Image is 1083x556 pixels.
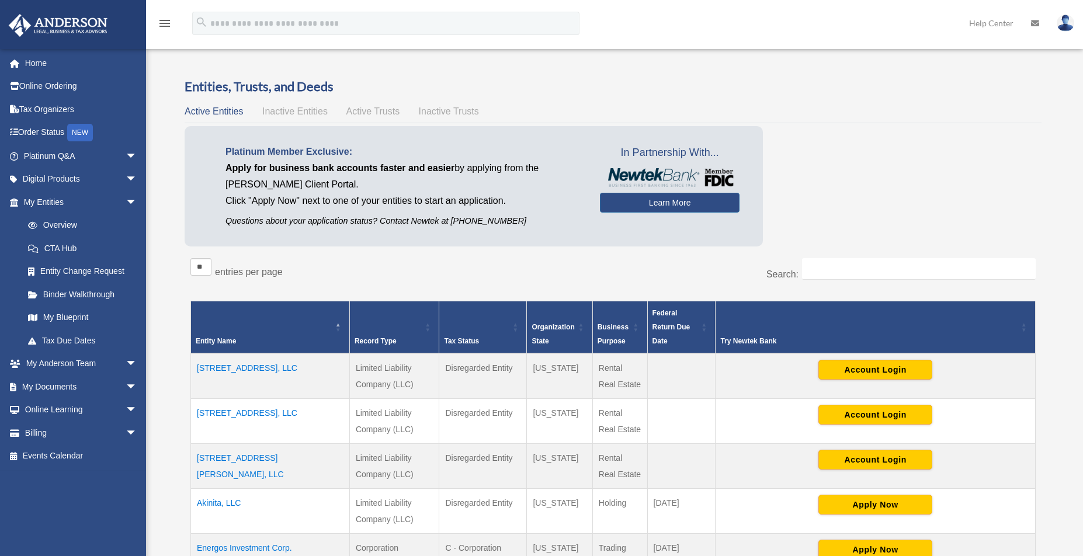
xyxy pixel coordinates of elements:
[158,16,172,30] i: menu
[8,144,155,168] a: Platinum Q&Aarrow_drop_down
[606,168,734,187] img: NewtekBankLogoSM.png
[8,168,155,191] a: Digital Productsarrow_drop_down
[191,444,350,489] td: [STREET_ADDRESS][PERSON_NAME], LLC
[126,144,149,168] span: arrow_drop_down
[598,323,629,345] span: Business Purpose
[592,444,647,489] td: Rental Real Estate
[8,98,155,121] a: Tax Organizers
[444,337,479,345] span: Tax Status
[818,450,932,470] button: Account Login
[1057,15,1074,32] img: User Pic
[592,301,647,354] th: Business Purpose: Activate to sort
[592,353,647,399] td: Rental Real Estate
[67,124,93,141] div: NEW
[592,489,647,534] td: Holding
[8,75,155,98] a: Online Ordering
[818,409,932,419] a: Account Login
[600,193,740,213] a: Learn More
[8,121,155,145] a: Order StatusNEW
[349,353,439,399] td: Limited Liability Company (LLC)
[766,269,799,279] label: Search:
[8,190,149,214] a: My Entitiesarrow_drop_down
[647,489,716,534] td: [DATE]
[191,353,350,399] td: [STREET_ADDRESS], LLC
[527,489,592,534] td: [US_STATE]
[225,160,582,193] p: by applying from the [PERSON_NAME] Client Portal.
[355,337,397,345] span: Record Type
[419,106,479,116] span: Inactive Trusts
[527,301,592,354] th: Organization State: Activate to sort
[527,353,592,399] td: [US_STATE]
[532,323,574,345] span: Organization State
[818,495,932,515] button: Apply Now
[527,444,592,489] td: [US_STATE]
[349,301,439,354] th: Record Type: Activate to sort
[16,306,149,329] a: My Blueprint
[225,163,454,173] span: Apply for business bank accounts faster and easier
[158,20,172,30] a: menu
[439,444,527,489] td: Disregarded Entity
[8,375,155,398] a: My Documentsarrow_drop_down
[191,301,350,354] th: Entity Name: Activate to invert sorting
[126,398,149,422] span: arrow_drop_down
[8,398,155,422] a: Online Learningarrow_drop_down
[818,360,932,380] button: Account Login
[225,144,582,160] p: Platinum Member Exclusive:
[16,214,143,237] a: Overview
[818,364,932,374] a: Account Login
[16,237,149,260] a: CTA Hub
[349,489,439,534] td: Limited Liability Company (LLC)
[439,489,527,534] td: Disregarded Entity
[592,399,647,444] td: Rental Real Estate
[225,214,582,228] p: Questions about your application status? Contact Newtek at [PHONE_NUMBER]
[349,444,439,489] td: Limited Liability Company (LLC)
[439,353,527,399] td: Disregarded Entity
[8,352,155,376] a: My Anderson Teamarrow_drop_down
[16,329,149,352] a: Tax Due Dates
[126,421,149,445] span: arrow_drop_down
[16,283,149,306] a: Binder Walkthrough
[652,309,690,345] span: Federal Return Due Date
[8,51,155,75] a: Home
[527,399,592,444] td: [US_STATE]
[600,144,740,162] span: In Partnership With...
[16,260,149,283] a: Entity Change Request
[191,489,350,534] td: Akinita, LLC
[5,14,111,37] img: Anderson Advisors Platinum Portal
[196,337,236,345] span: Entity Name
[8,421,155,444] a: Billingarrow_drop_down
[716,301,1036,354] th: Try Newtek Bank : Activate to sort
[215,267,283,277] label: entries per page
[349,399,439,444] td: Limited Liability Company (LLC)
[225,193,582,209] p: Click "Apply Now" next to one of your entities to start an application.
[126,375,149,399] span: arrow_drop_down
[647,301,716,354] th: Federal Return Due Date: Activate to sort
[126,352,149,376] span: arrow_drop_down
[126,168,149,192] span: arrow_drop_down
[126,190,149,214] span: arrow_drop_down
[185,106,243,116] span: Active Entities
[818,454,932,464] a: Account Login
[191,399,350,444] td: [STREET_ADDRESS], LLC
[720,334,1018,348] div: Try Newtek Bank
[185,78,1042,96] h3: Entities, Trusts, and Deeds
[262,106,328,116] span: Inactive Entities
[195,16,208,29] i: search
[439,399,527,444] td: Disregarded Entity
[8,444,155,468] a: Events Calendar
[818,405,932,425] button: Account Login
[439,301,527,354] th: Tax Status: Activate to sort
[346,106,400,116] span: Active Trusts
